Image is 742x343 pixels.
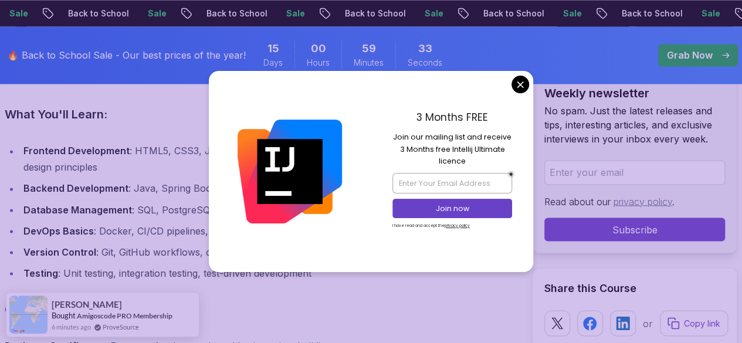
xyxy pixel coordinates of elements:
input: Enter your email [544,160,725,185]
p: Sale [683,8,720,19]
h3: What You'll Learn: [5,105,444,124]
p: Sale [544,8,582,19]
h2: Weekly newsletter [544,85,725,101]
p: Sale [406,8,443,19]
strong: DevOps Basics [23,225,94,236]
span: 0 Hours [311,40,326,57]
p: Grab Now [667,48,713,62]
span: 59 Minutes [362,40,376,57]
strong: Version Control [23,246,96,257]
button: Copy link [660,310,728,336]
p: Copy link [684,317,720,329]
span: Days [263,57,283,69]
li: : Docker, CI/CD pipelines, cloud deployment (AWS/Azure) [20,222,444,239]
p: Back to School [49,8,129,19]
h2: Share this Course [544,280,725,296]
p: Sale [267,8,305,19]
span: Bought [52,311,76,320]
img: provesource social proof notification image [9,296,48,334]
p: 🔥 Back to School Sale - Our best prices of the year! [7,48,246,62]
strong: Frontend Development [23,145,130,157]
p: Back to School [188,8,267,19]
span: Seconds [408,57,442,69]
button: Subscribe [544,218,725,241]
li: : Java, Spring Boot, RESTful APIs, server-side programming [20,180,444,196]
li: : SQL, PostgreSQL, MySQL, ORM tools like Hibernate [20,201,444,218]
span: 6 minutes ago [52,322,91,332]
span: 15 Days [267,40,279,57]
h3: Certificate Types: [5,300,444,318]
span: Minutes [354,57,384,69]
p: Read about our . [544,194,725,208]
a: ProveSource [103,322,139,332]
p: or [643,316,653,330]
p: Back to School [465,8,544,19]
li: : HTML5, CSS3, JavaScript (ES6+), React/Angular/Vue.js, responsive design principles [20,142,444,175]
p: Back to School [326,8,406,19]
p: Back to School [603,8,683,19]
strong: Testing [23,267,58,279]
span: [PERSON_NAME] [52,300,122,310]
p: No spam. Just the latest releases and tips, interesting articles, and exclusive interviews in you... [544,104,725,146]
a: Amigoscode PRO Membership [77,311,172,320]
a: privacy policy [614,195,672,207]
span: Hours [307,57,330,69]
strong: Backend Development [23,182,128,194]
li: : Unit testing, integration testing, test-driven development [20,264,444,281]
span: 33 Seconds [418,40,432,57]
p: Sale [129,8,167,19]
li: : Git, GitHub workflows, collaborative development [20,243,444,260]
strong: Database Management [23,203,132,215]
